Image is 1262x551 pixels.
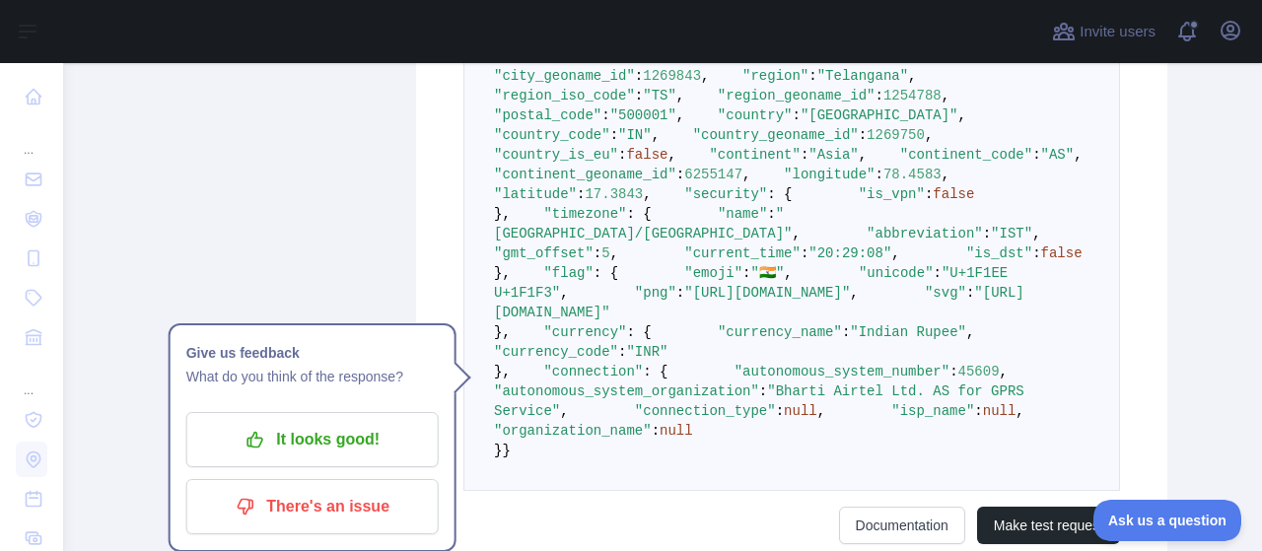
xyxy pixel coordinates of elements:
span: : [635,68,643,84]
span: "Asia" [808,147,858,163]
span: , [652,127,660,143]
span: "[URL][DOMAIN_NAME]" [684,285,850,301]
span: , [560,403,568,419]
span: , [850,285,858,301]
span: "security" [684,186,767,202]
span: : [676,285,684,301]
span: : [1032,245,1040,261]
span: "continent_geoname_id" [494,167,676,182]
span: }, [494,206,511,222]
span: "country_is_eu" [494,147,618,163]
span: : [801,147,808,163]
span: : [577,186,585,202]
span: "is_dst" [966,245,1032,261]
span: "currency" [543,324,626,340]
span: "IST" [991,226,1032,241]
span: 1269750 [867,127,925,143]
span: , [676,88,684,103]
span: : [742,265,750,281]
span: : [974,403,982,419]
span: : { [626,324,651,340]
span: : { [594,265,618,281]
span: : [949,364,957,379]
span: , [560,285,568,301]
span: "INR" [626,344,667,360]
span: "IN" [618,127,652,143]
span: , [942,167,949,182]
span: : [925,186,933,202]
button: There's an issue [186,479,439,534]
span: : [801,245,808,261]
span: "AS" [1041,147,1075,163]
span: }, [494,364,511,379]
span: } [502,443,510,458]
span: : [983,226,991,241]
span: "connection_type" [635,403,776,419]
span: , [859,147,867,163]
div: ... [16,118,47,158]
span: , [942,88,949,103]
span: "autonomous_system_organization" [494,383,759,399]
span: "abbreviation" [867,226,983,241]
span: , [925,127,933,143]
span: "TS" [643,88,676,103]
button: Make test request [977,507,1120,544]
span: : [594,245,601,261]
div: ... [16,359,47,398]
span: Invite users [1080,21,1156,43]
span: 5 [601,245,609,261]
span: null [983,403,1017,419]
span: "region_geoname_id" [718,88,876,103]
span: "png" [635,285,676,301]
span: , [701,68,709,84]
span: : { [767,186,792,202]
span: : [618,344,626,360]
span: : [859,127,867,143]
span: : { [643,364,667,379]
span: : [676,167,684,182]
span: "gmt_offset" [494,245,594,261]
span: : [876,88,883,103]
span: "region" [742,68,808,84]
span: , [792,226,800,241]
span: : { [626,206,651,222]
span: } [494,443,502,458]
span: , [908,68,916,84]
span: , [966,324,974,340]
span: : [635,88,643,103]
span: "emoji" [684,265,742,281]
span: 1254788 [883,88,942,103]
span: , [610,245,618,261]
span: "svg" [925,285,966,301]
span: 45609 [958,364,1000,379]
p: It looks good! [201,423,424,456]
span: "latitude" [494,186,577,202]
span: "currency_name" [718,324,842,340]
span: "country" [718,107,793,123]
a: Documentation [839,507,965,544]
span: , [891,245,899,261]
span: "is_vpn" [859,186,925,202]
span: 17.3843 [585,186,643,202]
span: , [1074,147,1082,163]
iframe: Toggle Customer Support [1093,500,1242,541]
span: false [626,147,667,163]
span: "city_geoname_id" [494,68,635,84]
button: It looks good! [186,412,439,467]
span: "unicode" [859,265,934,281]
span: : [767,206,775,222]
p: What do you think of the response? [186,365,439,388]
span: null [660,423,693,439]
button: Invite users [1048,16,1159,47]
span: , [1016,403,1023,419]
span: "organization_name" [494,423,652,439]
span: , [784,265,792,281]
span: : [776,403,784,419]
span: : [876,167,883,182]
span: , [958,107,966,123]
span: , [1032,226,1040,241]
span: : [759,383,767,399]
span: "connection" [543,364,643,379]
span: "[GEOGRAPHIC_DATA]" [801,107,958,123]
span: "current_time" [684,245,801,261]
